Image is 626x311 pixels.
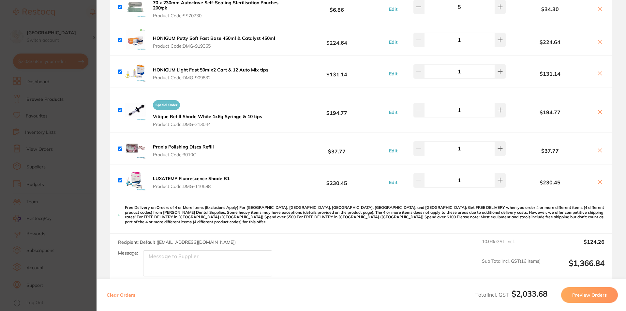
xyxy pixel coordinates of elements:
[507,179,593,185] b: $230.45
[125,29,146,50] img: MzZkYWczZA
[153,75,268,80] span: Product Code: DMG-909832
[288,34,385,46] b: $224.64
[153,13,286,18] span: Product Code: SS70230
[153,176,230,181] b: LUXATEMP Fluorescence Shade B1
[387,148,399,154] button: Edit
[153,184,230,189] span: Product Code: DMG-110588
[288,66,385,78] b: $131.14
[153,114,262,119] b: Vitique Refill Shade White 1x6g Syringe & 10 tips
[387,71,399,77] button: Edit
[507,148,593,154] b: $37.77
[288,143,385,155] b: $37.77
[546,258,604,276] output: $1,366.84
[125,100,146,120] img: aXFpbGVtZg
[118,239,236,245] span: Recipient: Default ( [EMAIL_ADDRESS][DOMAIN_NAME] )
[153,43,275,49] span: Product Code: DMG-919365
[387,39,399,45] button: Edit
[387,6,399,12] button: Edit
[546,239,604,253] output: $124.26
[288,104,385,116] b: $194.77
[507,39,593,45] b: $224.64
[288,1,385,13] b: $6.86
[153,100,180,110] span: Special Order
[512,289,547,299] b: $2,033.68
[118,250,138,256] label: Message:
[507,71,593,77] b: $131.14
[475,291,547,298] span: Total Incl. GST
[288,174,385,186] b: $230.45
[387,109,399,115] button: Edit
[151,144,216,158] button: Praxis Polishing Discs Refill Product Code:3010C
[482,258,541,276] span: Sub Total Incl. GST ( 16 Items)
[151,97,264,127] button: Special OrderVitique Refill Shade White 1x6g Syringe & 10 tips Product Code:DMG-213044
[125,61,146,82] img: aW5uNWgyaA
[125,205,604,224] p: Free Delivery on Orders of 4 or More Items (Exclusions Apply) For [GEOGRAPHIC_DATA], [GEOGRAPHIC_...
[125,170,146,191] img: enJhdjh1cA
[153,152,214,157] span: Product Code: 3010C
[151,176,231,189] button: LUXATEMP Fluorescence Shade B1 Product Code:DMG-110588
[507,109,593,115] b: $194.77
[561,287,618,303] button: Preview Orders
[153,67,268,73] b: HONIGUM Light Fast 50mlx2 Cart & 12 Auto Mix tips
[153,35,275,41] b: HONIGUM Putty Soft Fast Base 450ml & Catalyst 450ml
[125,138,146,159] img: bXhpbm0zZg
[153,122,262,127] span: Product Code: DMG-213044
[153,144,214,150] b: Praxis Polishing Discs Refill
[507,6,593,12] b: $34.30
[105,287,137,303] button: Clear Orders
[482,239,541,253] span: 10.0 % GST Incl.
[151,35,277,49] button: HONIGUM Putty Soft Fast Base 450ml & Catalyst 450ml Product Code:DMG-919365
[151,67,270,81] button: HONIGUM Light Fast 50mlx2 Cart & 12 Auto Mix tips Product Code:DMG-909832
[387,179,399,185] button: Edit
